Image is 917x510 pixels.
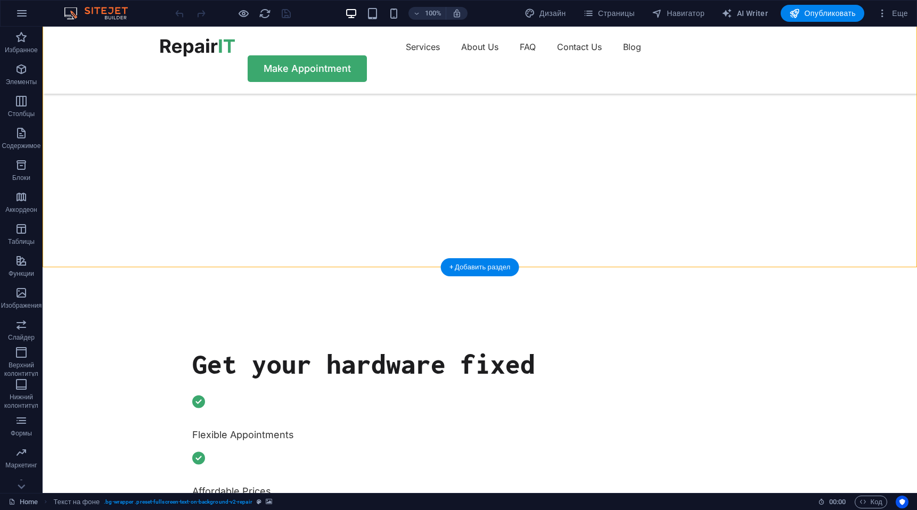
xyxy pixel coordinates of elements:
[5,46,38,54] p: Избранное
[855,496,887,508] button: Код
[9,269,34,278] p: Функции
[257,499,261,505] i: Этот элемент является настраиваемым пресетом
[722,8,768,19] span: AI Writer
[1,301,42,310] p: Изображения
[2,142,41,150] p: Содержимое
[873,5,912,22] button: Еще
[61,7,141,20] img: Editor Logo
[717,5,772,22] button: AI Writer
[829,496,846,508] span: 00 00
[266,499,272,505] i: Этот элемент включает фон
[781,5,864,22] button: Опубликовать
[579,5,639,22] button: Страницы
[652,8,705,19] span: Навигатор
[8,110,35,118] p: Столбцы
[896,496,908,508] button: Usercentrics
[54,496,272,508] nav: breadcrumb
[520,5,570,22] div: Дизайн (Ctrl+Alt+Y)
[6,78,37,86] p: Элементы
[583,8,635,19] span: Страницы
[11,429,32,438] p: Формы
[12,174,30,182] p: Блоки
[104,496,252,508] span: . bg-wrapper .preset-fullscreen-text-on-background-v2-repair
[525,8,566,19] span: Дизайн
[408,7,446,20] button: 100%
[877,8,908,19] span: Еще
[54,496,100,508] span: Щелкните, чтобы выбрать. Дважды щелкните, чтобы изменить
[424,7,441,20] h6: 100%
[837,498,838,506] span: :
[258,7,271,20] button: reload
[8,237,35,246] p: Таблицы
[8,333,35,342] p: Слайдер
[648,5,709,22] button: Навигатор
[859,496,882,508] span: Код
[237,7,250,20] button: Нажмите здесь, чтобы выйти из режима предварительного просмотра и продолжить редактирование
[259,7,271,20] i: Перезагрузить страницу
[520,5,570,22] button: Дизайн
[789,8,856,19] span: Опубликовать
[5,461,37,470] p: Маркетинг
[452,9,462,18] i: При изменении размера уровень масштабирования подстраивается автоматически в соответствии с выбра...
[5,205,37,214] p: Аккордеон
[9,496,38,508] a: Щелкните для отмены выбора. Дважды щелкните, чтобы открыть Страницы
[818,496,846,508] h6: Время сеанса
[441,258,519,276] div: + Добавить раздел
